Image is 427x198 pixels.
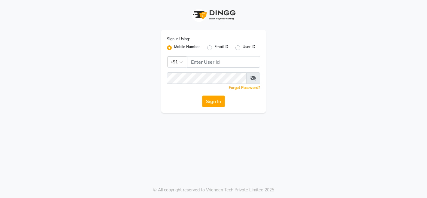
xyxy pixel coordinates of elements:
[202,96,225,107] button: Sign In
[243,44,255,51] label: User ID
[229,85,260,90] a: Forgot Password?
[189,6,238,24] img: logo1.svg
[167,36,190,42] label: Sign In Using:
[174,44,200,51] label: Mobile Number
[187,56,260,68] input: Username
[214,44,228,51] label: Email ID
[167,72,247,84] input: Username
